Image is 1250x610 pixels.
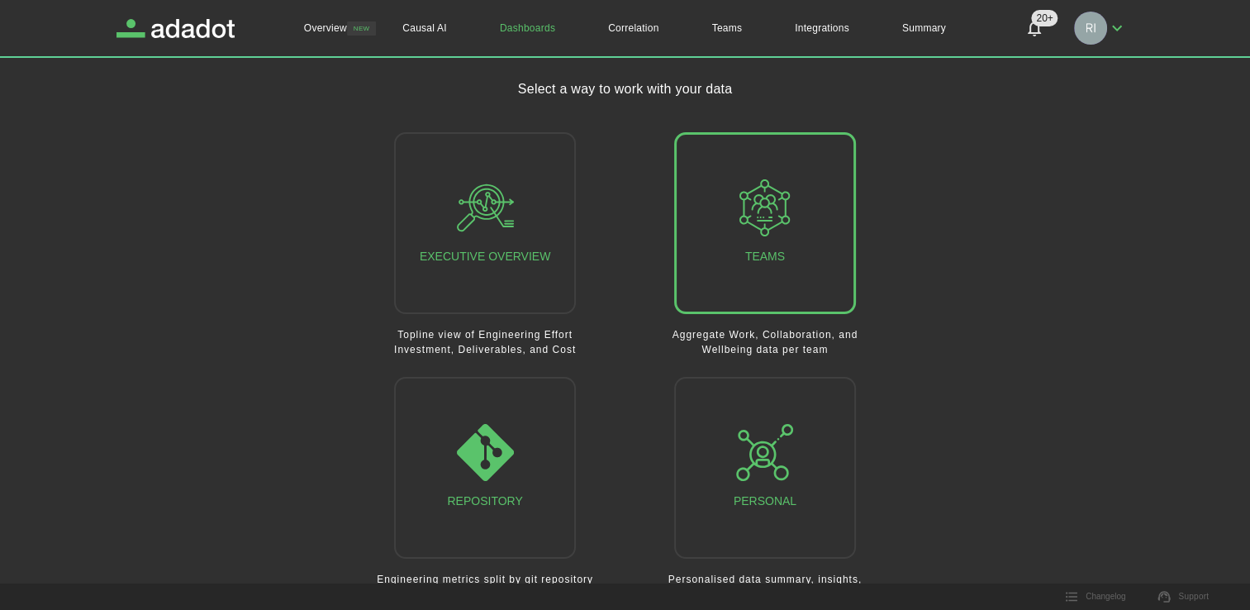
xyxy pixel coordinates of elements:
p: Engineering metrics split by git repository [375,572,595,587]
div: Repository [447,424,522,512]
span: 20+ [1031,10,1058,26]
img: Richard Rodriguez [1074,12,1107,45]
button: Richard Rodriguez [1067,7,1134,50]
div: Executive Overview [420,179,550,267]
button: Changelog [1056,584,1135,609]
button: Teams [674,132,856,314]
a: Adadot Homepage [116,19,235,38]
button: Personal [674,377,856,559]
button: Repository [394,377,576,559]
h1: Select a way to work with your data [518,79,733,99]
p: Aggregate Work, Collaboration, and Wellbeing data per team [655,327,875,357]
p: Personalised data summary, insights, goals and recommendations [655,572,875,602]
div: Personal [734,424,796,512]
a: Support [1148,584,1219,609]
div: Teams [736,179,793,267]
button: Executive Overview [394,132,576,314]
p: Topline view of Engineering Effort Investment, Deliverables, and Cost [375,327,595,357]
button: Notifications [1015,8,1054,48]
